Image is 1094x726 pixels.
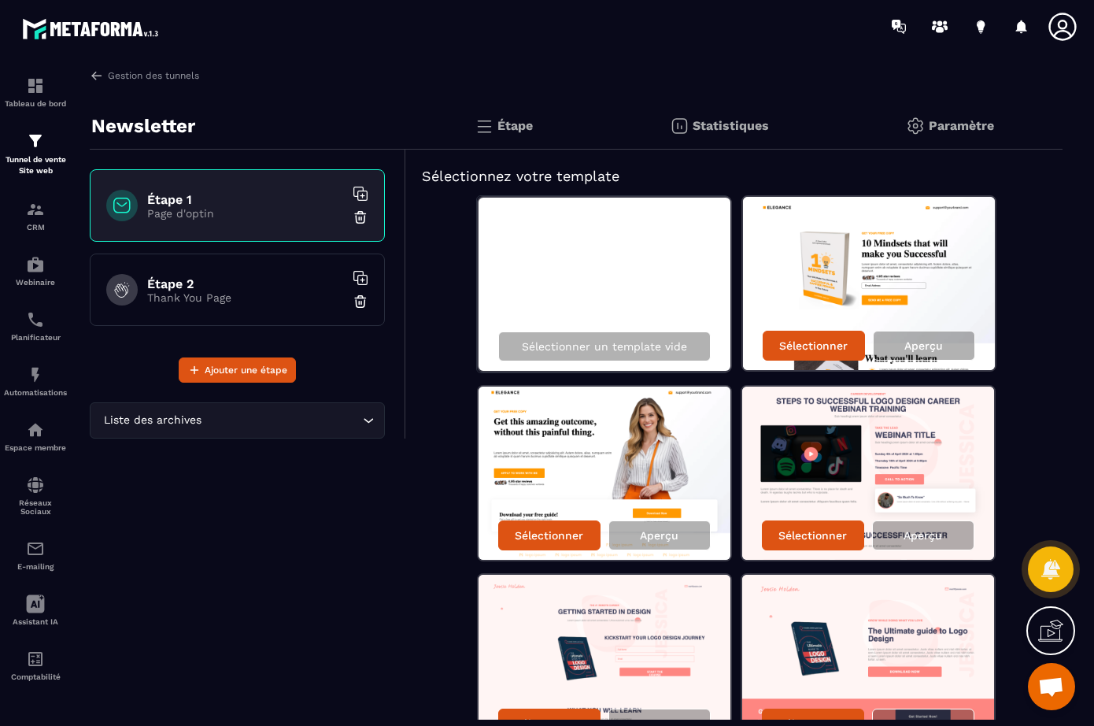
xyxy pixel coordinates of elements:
[4,188,67,243] a: formationformationCRM
[90,69,104,83] img: arrow
[4,388,67,397] p: Automatisations
[4,65,67,120] a: formationformationTableau de bord
[205,362,287,378] span: Ajouter une étape
[26,200,45,219] img: formation
[26,255,45,274] img: automations
[4,638,67,693] a: accountantaccountantComptabilité
[906,117,925,135] img: setting-gr.5f69749f.svg
[4,354,67,409] a: automationsautomationsAutomatisations
[929,118,994,133] p: Paramètre
[26,310,45,329] img: scheduler
[475,117,493,135] img: bars.0d591741.svg
[778,529,847,542] p: Sélectionner
[26,476,45,494] img: social-network
[742,387,994,560] img: image
[4,464,67,528] a: social-networksocial-networkRéseaux Sociaux
[1028,663,1075,710] div: Ouvrir le chat
[4,278,67,287] p: Webinaire
[904,529,942,542] p: Aperçu
[4,562,67,571] p: E-mailing
[4,617,67,626] p: Assistant IA
[4,443,67,452] p: Espace membre
[479,387,730,560] img: image
[497,118,533,133] p: Étape
[26,365,45,384] img: automations
[22,14,164,43] img: logo
[4,154,67,176] p: Tunnel de vente Site web
[91,110,195,142] p: Newsletter
[4,672,67,681] p: Comptabilité
[515,529,583,542] p: Sélectionner
[147,276,344,291] h6: Étape 2
[179,357,296,383] button: Ajouter une étape
[147,207,344,220] p: Page d'optin
[779,339,848,352] p: Sélectionner
[100,412,205,429] span: Liste des archives
[743,197,995,370] img: image
[4,498,67,516] p: Réseaux Sociaux
[4,583,67,638] a: Assistant IA
[4,120,67,188] a: formationformationTunnel de vente Site web
[147,192,344,207] h6: Étape 1
[26,650,45,669] img: accountant
[90,402,385,439] div: Search for option
[205,412,359,429] input: Search for option
[26,76,45,95] img: formation
[4,409,67,464] a: automationsautomationsEspace membre
[90,69,199,83] a: Gestion des tunnels
[4,528,67,583] a: emailemailE-mailing
[4,333,67,342] p: Planificateur
[904,339,943,352] p: Aperçu
[670,117,689,135] img: stats.20deebd0.svg
[26,131,45,150] img: formation
[4,243,67,298] a: automationsautomationsWebinaire
[4,298,67,354] a: schedulerschedulerPlanificateur
[26,420,45,439] img: automations
[522,340,687,353] p: Sélectionner un template vide
[422,165,1047,187] h5: Sélectionnez votre template
[353,294,368,309] img: trash
[353,209,368,225] img: trash
[4,223,67,232] p: CRM
[640,529,678,542] p: Aperçu
[147,291,344,304] p: Thank You Page
[693,118,769,133] p: Statistiques
[4,99,67,108] p: Tableau de bord
[26,539,45,558] img: email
